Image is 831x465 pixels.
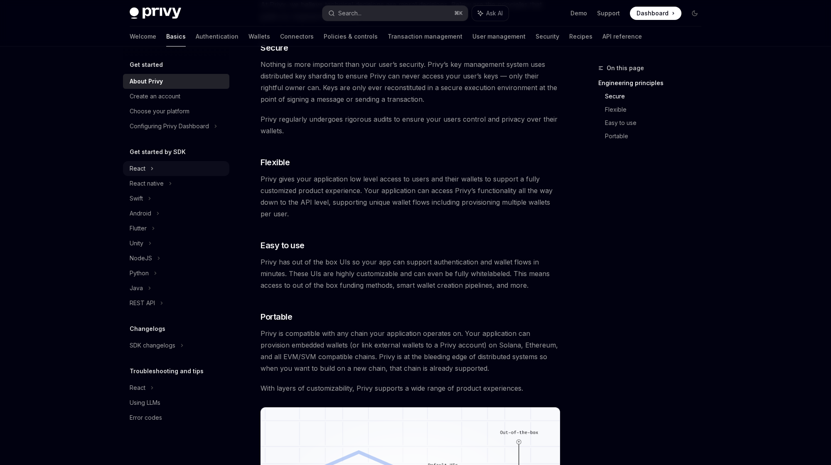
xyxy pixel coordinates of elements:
span: Privy regularly undergoes rigorous audits to ensure your users control and privacy over their wal... [261,113,560,137]
span: Portable [261,311,292,323]
img: dark logo [130,7,181,19]
span: Privy is compatible with any chain your application operates on. Your application can provision e... [261,328,560,374]
div: Android [130,208,151,218]
a: Choose your platform [123,104,229,119]
div: React native [130,179,164,188]
span: Privy has out of the box UIs so your app can support authentication and wallet flows in minutes. ... [261,256,560,291]
a: Demo [570,9,587,17]
div: Create an account [130,91,180,101]
a: Wallets [248,27,270,46]
a: API reference [602,27,642,46]
span: Secure [261,42,288,54]
span: With layers of customizability, Privy supports a wide range of product experiences. [261,382,560,394]
a: Connectors [280,27,314,46]
a: Support [597,9,620,17]
a: Welcome [130,27,156,46]
a: Create an account [123,89,229,104]
a: Policies & controls [324,27,378,46]
h5: Changelogs [130,324,165,334]
span: Nothing is more important than your user’s security. Privy’s key management system uses distribut... [261,59,560,105]
a: Easy to use [605,116,708,130]
a: Recipes [569,27,593,46]
div: NodeJS [130,253,152,263]
span: Dashboard [637,9,669,17]
a: Using LLMs [123,395,229,410]
div: About Privy [130,76,163,86]
a: About Privy [123,74,229,89]
a: Authentication [196,27,238,46]
div: Choose your platform [130,106,189,116]
h5: Get started [130,60,163,70]
div: REST API [130,298,155,308]
h5: Get started by SDK [130,147,186,157]
div: React [130,164,145,174]
div: Error codes [130,413,162,423]
span: Ask AI [486,9,503,17]
a: User management [472,27,526,46]
div: Using LLMs [130,398,160,408]
span: Easy to use [261,240,305,251]
div: Flutter [130,223,147,233]
div: Python [130,268,149,278]
div: Swift [130,193,143,203]
span: On this page [607,63,644,73]
a: Flexible [605,103,708,116]
div: Unity [130,238,143,248]
span: Privy gives your application low level access to users and their wallets to support a fully custo... [261,173,560,220]
a: Error codes [123,410,229,425]
button: Search...⌘K [322,6,468,21]
a: Security [536,27,559,46]
div: SDK changelogs [130,340,175,350]
a: Portable [605,130,708,143]
div: Search... [338,8,361,18]
a: Transaction management [388,27,462,46]
div: React [130,383,145,393]
h5: Troubleshooting and tips [130,366,204,376]
a: Engineering principles [598,76,708,90]
a: Secure [605,90,708,103]
button: Toggle dark mode [688,7,701,20]
span: Flexible [261,157,290,168]
div: Configuring Privy Dashboard [130,121,209,131]
a: Basics [166,27,186,46]
a: Dashboard [630,7,681,20]
button: Ask AI [472,6,509,21]
span: ⌘ K [454,10,463,17]
div: Java [130,283,143,293]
